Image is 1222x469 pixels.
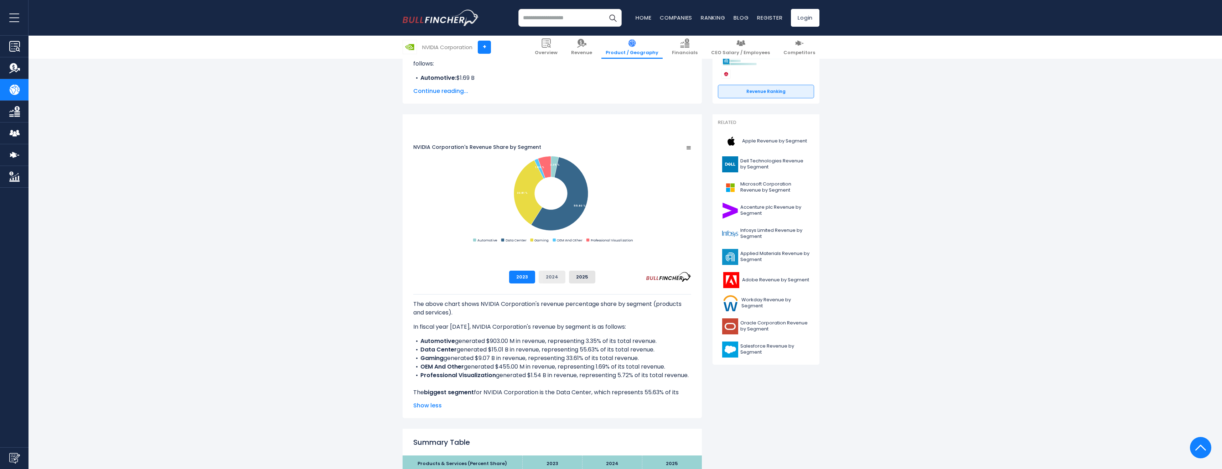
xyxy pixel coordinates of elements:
a: Blog [734,14,749,21]
div: The for NVIDIA Corporation is the Data Center, which represents 55.63% of its total revenue. The ... [413,294,691,422]
a: Financials [668,36,702,59]
span: Adobe Revenue by Segment [742,277,809,283]
span: Salesforce Revenue by Segment [740,343,810,355]
a: + [478,41,491,54]
img: Applied Materials competitors logo [721,56,731,66]
p: The above chart shows NVIDIA Corporation's revenue percentage share by segment (products and serv... [413,300,691,317]
span: Oracle Corporation Revenue by Segment [740,320,810,332]
p: Related [718,120,814,126]
a: Infosys Limited Revenue by Segment [718,224,814,244]
span: Show less [413,401,691,410]
a: Overview [530,36,562,59]
img: ACN logo [722,203,738,219]
img: INFY logo [722,226,738,242]
span: Product / Geography [606,50,658,56]
img: AAPL logo [722,133,740,149]
span: Accenture plc Revenue by Segment [740,204,810,217]
button: 2023 [509,271,535,283]
a: Go to homepage [403,10,479,26]
a: Ranking [701,14,725,21]
p: In fiscal year [DATE], NVIDIA Corporation's revenue by segment is as follows: [413,323,691,331]
a: Adobe Revenue by Segment [718,270,814,290]
img: DELL logo [722,156,738,172]
h2: Summary Table [413,437,691,448]
a: Product / Geography [601,36,663,59]
img: MSFT logo [722,179,738,196]
text: Professional Visualization [591,238,633,243]
a: Companies [660,14,692,21]
tspan: 33.61 % [517,191,528,194]
span: CEO Salary / Employees [711,50,770,56]
span: Revenue [571,50,592,56]
b: biggest segment [424,388,474,396]
span: Apple Revenue by Segment [742,138,807,144]
img: NVDA logo [403,40,416,54]
span: Applied Materials Revenue by Segment [740,251,810,263]
a: Login [791,9,819,27]
b: Professional Visualization [420,371,496,379]
a: Apple Revenue by Segment [718,131,814,151]
li: $1.69 B [413,74,691,82]
li: generated $15.01 B in revenue, representing 55.63% of its total revenue. [413,345,691,354]
img: AMAT logo [722,249,738,265]
a: Dell Technologies Revenue by Segment [718,155,814,174]
text: OEM And Other [557,238,582,243]
svg: NVIDIA Corporation's Revenue Share by Segment [413,123,691,265]
b: Automotive: [420,74,456,82]
p: In fiscal year [DATE], NVIDIA Corporation's revenue by segment (products & services) are as follows: [413,51,691,68]
text: Gaming [534,238,549,243]
a: CEO Salary / Employees [707,36,774,59]
img: CRM logo [722,342,738,358]
a: Workday Revenue by Segment [718,293,814,313]
button: 2025 [569,271,595,283]
div: NVIDIA Corporation [422,43,472,51]
span: Infosys Limited Revenue by Segment [740,228,810,240]
span: Overview [535,50,558,56]
span: Dell Technologies Revenue by Segment [740,158,810,170]
text: Data Center [506,238,527,243]
a: Accenture plc Revenue by Segment [718,201,814,220]
tspan: 3.35 % [550,163,560,166]
a: Applied Materials Revenue by Segment [718,247,814,267]
img: bullfincher logo [403,10,479,26]
a: Revenue [567,36,596,59]
b: OEM And Other [420,363,464,371]
tspan: NVIDIA Corporation's Revenue Share by Segment [413,144,541,151]
a: Revenue Ranking [718,85,814,98]
li: generated $1.54 B in revenue, representing 5.72% of its total revenue. [413,371,691,380]
a: Home [636,14,651,21]
tspan: 1.69 % [535,166,544,169]
img: Broadcom competitors logo [721,69,731,79]
a: Competitors [779,36,819,59]
li: generated $9.07 B in revenue, representing 33.61% of its total revenue. [413,354,691,363]
text: Automotive [477,238,497,243]
a: Salesforce Revenue by Segment [718,340,814,359]
a: Register [757,14,782,21]
b: Automotive [420,337,455,345]
span: Workday Revenue by Segment [741,297,810,309]
li: generated $903.00 M in revenue, representing 3.35% of its total revenue. [413,337,691,345]
span: Microsoft Corporation Revenue by Segment [740,181,810,193]
a: Oracle Corporation Revenue by Segment [718,317,814,336]
tspan: 55.63 % [574,204,586,207]
span: Continue reading... [413,87,691,95]
span: Competitors [783,50,815,56]
button: 2024 [539,271,565,283]
img: ADBE logo [722,272,740,288]
li: generated $455.00 M in revenue, representing 1.69% of its total revenue. [413,363,691,371]
img: ORCL logo [722,318,738,334]
b: Data Center [420,345,457,354]
a: Microsoft Corporation Revenue by Segment [718,178,814,197]
img: WDAY logo [722,295,739,311]
b: Gaming [420,354,444,362]
button: Search [604,9,622,27]
span: Financials [672,50,698,56]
